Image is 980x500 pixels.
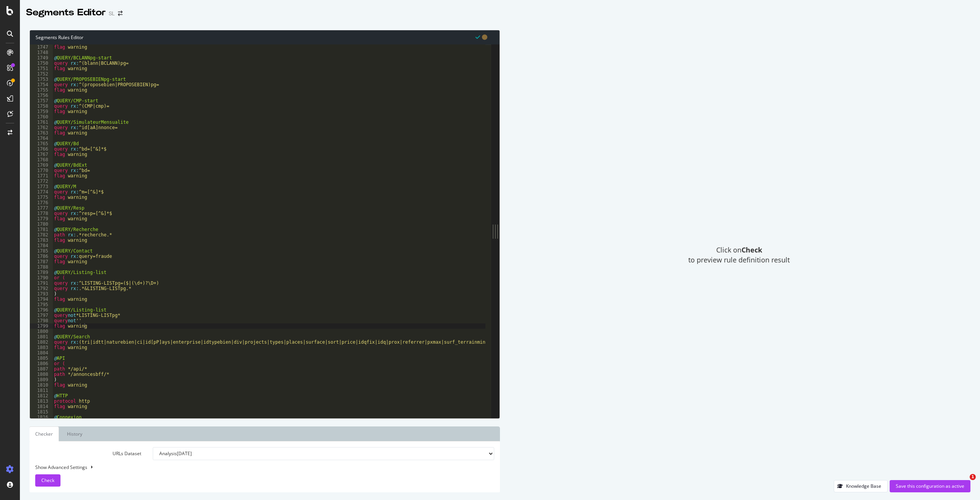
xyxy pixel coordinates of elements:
[30,211,53,216] div: 1778
[30,404,53,409] div: 1814
[30,125,53,130] div: 1762
[30,130,53,136] div: 1763
[688,245,790,265] span: Click on to preview rule definition result
[30,264,53,270] div: 1788
[30,297,53,302] div: 1794
[742,245,762,254] strong: Check
[61,426,88,441] a: History
[30,216,53,221] div: 1779
[29,464,488,470] div: Show Advanced Settings
[30,280,53,286] div: 1791
[30,275,53,280] div: 1790
[30,205,53,211] div: 1777
[970,474,976,480] span: 1
[30,227,53,232] div: 1781
[30,66,53,71] div: 1751
[30,323,53,329] div: 1799
[834,480,888,492] button: Knowledge Base
[30,44,53,50] div: 1747
[890,480,970,492] button: Save this configuration as active
[30,302,53,307] div: 1795
[30,82,53,87] div: 1754
[30,350,53,356] div: 1804
[30,232,53,238] div: 1782
[30,109,53,114] div: 1759
[30,136,53,141] div: 1764
[30,345,53,350] div: 1803
[30,307,53,313] div: 1796
[30,377,53,382] div: 1809
[41,477,54,484] span: Check
[30,286,53,291] div: 1792
[30,409,53,415] div: 1815
[30,238,53,243] div: 1783
[30,243,53,248] div: 1784
[30,393,53,398] div: 1812
[896,483,964,489] div: Save this configuration as active
[30,168,53,173] div: 1770
[482,33,487,41] span: You have unsaved modifications
[30,398,53,404] div: 1813
[30,30,500,44] div: Segments Rules Editor
[30,254,53,259] div: 1786
[30,372,53,377] div: 1808
[846,483,881,489] div: Knowledge Base
[30,55,53,61] div: 1749
[35,474,60,487] button: Check
[30,189,53,195] div: 1774
[30,361,53,366] div: 1806
[30,103,53,109] div: 1758
[30,388,53,393] div: 1811
[30,366,53,372] div: 1807
[30,141,53,146] div: 1765
[30,50,53,55] div: 1748
[30,87,53,93] div: 1755
[30,146,53,152] div: 1766
[30,114,53,120] div: 1760
[30,221,53,227] div: 1780
[30,173,53,179] div: 1771
[30,382,53,388] div: 1810
[29,447,147,460] label: URLs Dataset
[30,184,53,189] div: 1773
[30,71,53,77] div: 1752
[30,152,53,157] div: 1767
[30,248,53,254] div: 1785
[30,162,53,168] div: 1769
[30,313,53,318] div: 1797
[29,426,59,441] a: Checker
[30,329,53,334] div: 1800
[118,11,122,16] div: arrow-right-arrow-left
[30,291,53,297] div: 1793
[30,61,53,66] div: 1750
[475,33,480,41] span: Syntax is valid
[30,98,53,103] div: 1757
[954,474,972,492] iframe: Intercom live chat
[30,318,53,323] div: 1798
[30,93,53,98] div: 1756
[30,77,53,82] div: 1753
[30,356,53,361] div: 1805
[30,120,53,125] div: 1761
[109,10,115,17] div: SL
[30,334,53,339] div: 1801
[30,415,53,420] div: 1816
[30,179,53,184] div: 1772
[30,259,53,264] div: 1787
[30,270,53,275] div: 1789
[834,483,888,489] a: Knowledge Base
[26,6,106,19] div: Segments Editor
[30,195,53,200] div: 1775
[30,157,53,162] div: 1768
[30,200,53,205] div: 1776
[30,339,53,345] div: 1802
